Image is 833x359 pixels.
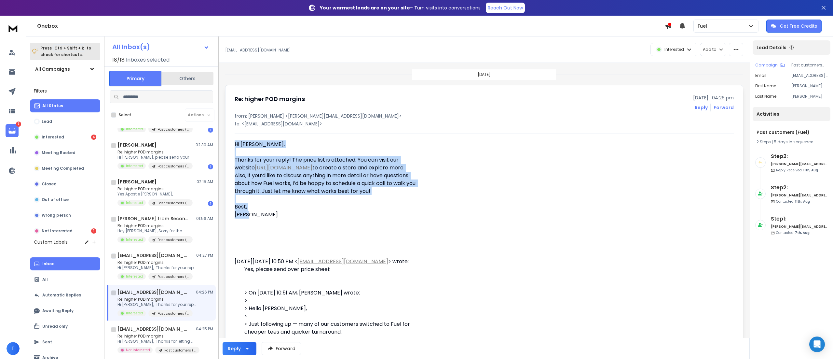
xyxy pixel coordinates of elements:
p: Email [755,73,766,78]
button: Unread only [30,320,100,333]
p: Not Interested [126,348,150,352]
p: [EMAIL_ADDRESS][DOMAIN_NAME] [791,73,828,78]
p: Re: higher POD margins [117,186,193,192]
button: Awaiting Reply [30,304,100,317]
h6: Step 1 : [771,215,828,223]
h3: Inboxes selected [126,56,170,64]
p: Reach Out Now [488,5,523,11]
label: Select [119,112,131,118]
button: Out of office [30,193,100,206]
button: T [7,342,20,355]
h1: Onebox [37,22,665,30]
p: Past customers (Fuel) [157,274,189,279]
button: Forward [262,342,301,355]
div: [PERSON_NAME] [235,211,425,219]
p: 04:27 PM [196,253,213,258]
p: Interested [126,127,143,132]
div: Open Intercom Messenger [809,337,825,352]
p: Interested [42,135,64,140]
p: Past customers (Fuel) [157,164,189,169]
button: Wrong person [30,209,100,222]
div: [DATE][DATE] 10:50 PM < > wrote: [235,258,425,266]
p: Re: higher POD margins [117,297,196,302]
div: Activities [753,107,830,121]
p: Get Free Credits [780,23,817,29]
p: Fuel [698,23,710,29]
p: 5 [16,122,21,127]
h1: Past customers (Fuel) [757,129,826,136]
div: Best, [235,203,425,211]
p: Interested [126,237,143,242]
p: Hey [PERSON_NAME], Sorry for the [117,228,193,234]
p: Re: higher POD margins [117,334,196,339]
button: Interested4 [30,131,100,144]
div: 1 [208,164,213,169]
button: All [30,273,100,286]
span: 11th, Aug [795,199,810,204]
h1: All Campaigns [35,66,70,72]
p: Unread only [42,324,68,329]
span: 7th, Aug [795,230,810,235]
h1: All Inbox(s) [112,44,150,50]
p: – Turn visits into conversations [320,5,481,11]
button: Lead [30,115,100,128]
h6: Step 2 : [771,152,828,160]
button: Sent [30,336,100,349]
div: Also, if you’d like to discuss anything in more detail or have questions about how Fuel works, I’... [235,172,425,195]
button: Meeting Booked [30,146,100,159]
p: Meeting Booked [42,150,75,155]
p: from: [PERSON_NAME] <[PERSON_NAME][EMAIL_ADDRESS][DOMAIN_NAME]> [235,113,734,119]
p: Past customers (Fuel) [157,127,189,132]
a: [EMAIL_ADDRESS][DOMAIN_NAME] [297,258,388,265]
p: [EMAIL_ADDRESS][DOMAIN_NAME] [225,48,291,53]
div: Hi [PERSON_NAME], [235,140,425,148]
div: Thanks for your reply! The price list is attached. You can visit our website to create a store an... [235,156,425,172]
h3: Filters [30,86,100,95]
button: Others [161,71,213,86]
a: 5 [6,124,19,137]
div: Reply [228,345,241,352]
p: [PERSON_NAME] [791,94,828,99]
p: 04:26 PM [196,290,213,295]
h6: Step 2 : [771,184,828,192]
p: Re: higher POD margins [117,260,196,265]
h1: [PERSON_NAME] [117,142,157,148]
p: Last Name [755,94,776,99]
span: 18 / 18 [112,56,125,64]
button: Reply [223,342,256,355]
div: 1 [208,127,213,133]
button: Primary [109,71,161,86]
p: Re: higher POD margins [117,150,193,155]
h1: [EMAIL_ADDRESS][DOMAIN_NAME] [117,252,189,259]
p: Interested [126,311,143,316]
p: Wrong person [42,213,71,218]
p: Re: higher POD margins [117,223,193,228]
p: Awaiting Reply [42,308,74,313]
p: All Status [42,103,63,108]
p: Interested [126,164,143,168]
a: [URL][DOMAIN_NAME] [255,164,312,171]
p: Add to [703,47,716,52]
p: [DATE] : 04:26 pm [693,94,734,101]
h6: [PERSON_NAME][EMAIL_ADDRESS][DOMAIN_NAME] [771,193,828,198]
button: Closed [30,178,100,191]
button: Campaign [755,63,785,68]
p: to: <[EMAIL_ADDRESS][DOMAIN_NAME]> [235,121,734,127]
img: logo [7,22,20,34]
div: 1 [208,201,213,206]
button: Automatic Replies [30,289,100,302]
p: Hi [PERSON_NAME], Thanks for your reply! [117,302,196,307]
p: Sent [42,339,52,345]
p: Interested [664,47,684,52]
button: All Campaigns [30,63,100,76]
p: Reply Received [776,168,818,173]
button: Meeting Completed [30,162,100,175]
p: Past customers (Fuel) [157,311,189,316]
button: All Status [30,99,100,112]
p: Lead [42,119,52,124]
p: Interested [126,200,143,205]
h1: [EMAIL_ADDRESS][DOMAIN_NAME] [117,326,189,332]
button: Inbox [30,257,100,270]
p: Contacted [776,199,810,204]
